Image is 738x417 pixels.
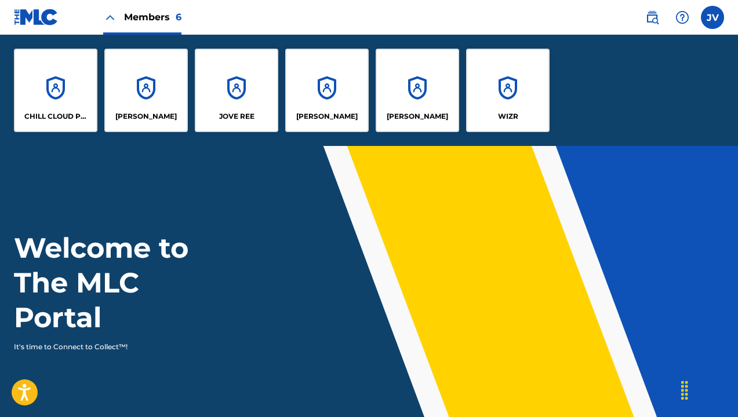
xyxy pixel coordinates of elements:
[115,111,177,122] p: JAMES MARTINEZ
[219,111,255,122] p: JOVE REE
[24,111,88,122] p: CHILL CLOUD PUBLISHING
[675,10,689,24] img: help
[176,12,181,23] span: 6
[680,361,738,417] div: Widget de chat
[124,10,181,24] span: Members
[376,49,459,132] a: Accounts[PERSON_NAME]
[498,111,518,122] p: WIZR
[466,49,550,132] a: AccountsWIZR
[680,361,738,417] iframe: Chat Widget
[671,6,694,29] div: Help
[387,111,448,122] p: RUBEN MEYER
[104,49,188,132] a: Accounts[PERSON_NAME]
[14,231,231,335] h1: Welcome to The MLC Portal
[14,342,215,352] p: It's time to Connect to Collect™!
[701,6,724,29] div: User Menu
[103,10,117,24] img: Close
[14,9,59,25] img: MLC Logo
[14,49,97,132] a: AccountsCHILL CLOUD PUBLISHING
[675,373,694,408] div: Glisser
[645,10,659,24] img: search
[641,6,664,29] a: Public Search
[285,49,369,132] a: Accounts[PERSON_NAME]
[296,111,358,122] p: LUCAS GREY
[195,49,278,132] a: AccountsJOVE REE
